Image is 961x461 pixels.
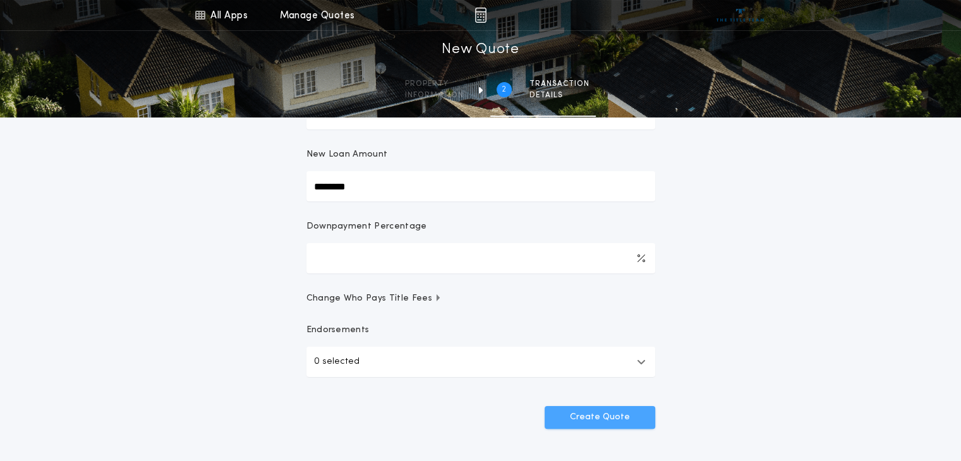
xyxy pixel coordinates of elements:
[405,90,464,100] span: information
[306,347,655,377] button: 0 selected
[306,148,388,161] p: New Loan Amount
[502,85,506,95] h2: 2
[529,79,589,89] span: Transaction
[306,292,442,305] span: Change Who Pays Title Fees
[474,8,487,23] img: img
[529,90,589,100] span: details
[306,324,655,337] p: Endorsements
[306,171,655,201] input: New Loan Amount
[545,406,655,429] button: Create Quote
[314,354,360,369] p: 0 selected
[442,40,519,60] h1: New Quote
[306,220,427,233] p: Downpayment Percentage
[716,9,764,21] img: vs-icon
[405,79,464,89] span: Property
[306,243,655,273] input: Downpayment Percentage
[306,292,655,305] button: Change Who Pays Title Fees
